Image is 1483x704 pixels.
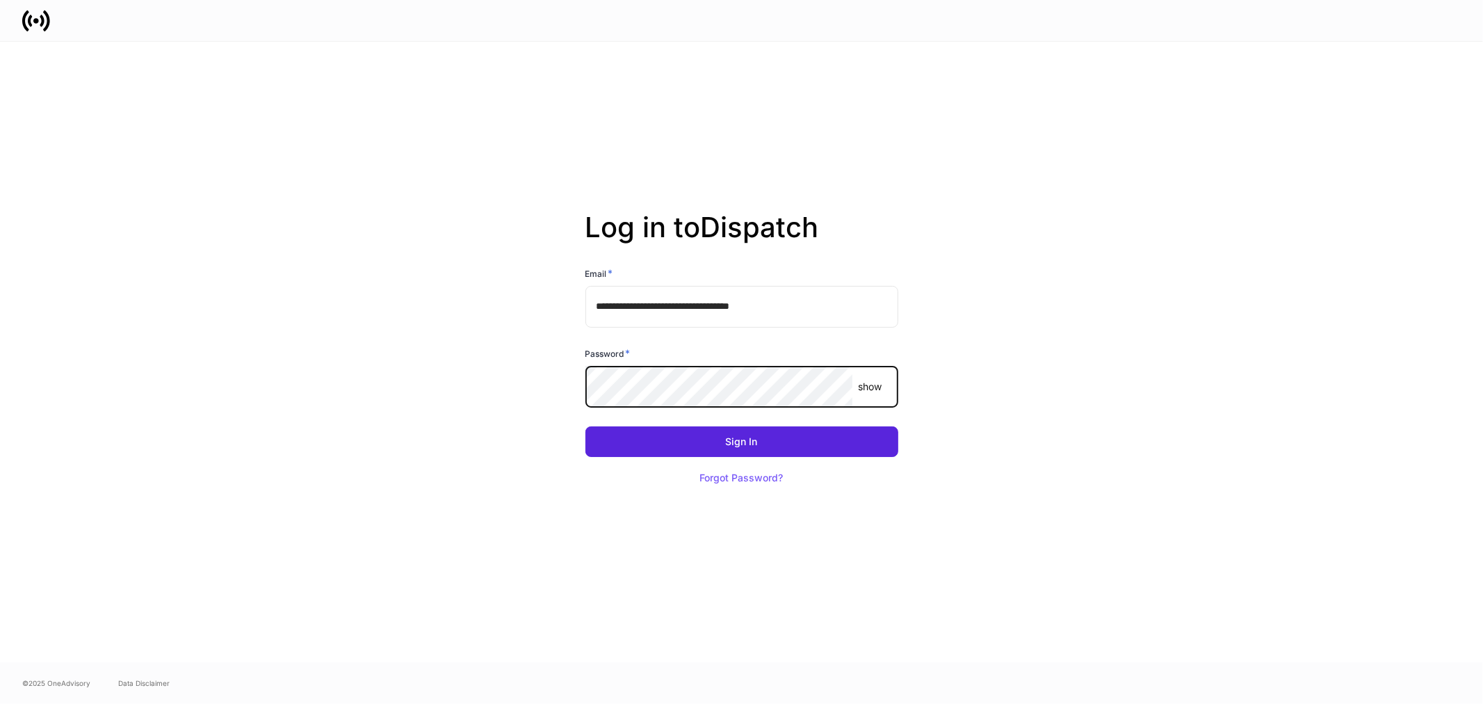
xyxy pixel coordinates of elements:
[585,211,898,266] h2: Log in to Dispatch
[700,473,784,483] div: Forgot Password?
[585,266,613,280] h6: Email
[118,678,170,689] a: Data Disclaimer
[585,346,631,360] h6: Password
[585,426,898,457] button: Sign In
[858,380,882,394] p: show
[683,463,801,493] button: Forgot Password?
[726,437,758,447] div: Sign In
[22,678,90,689] span: © 2025 OneAdvisory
